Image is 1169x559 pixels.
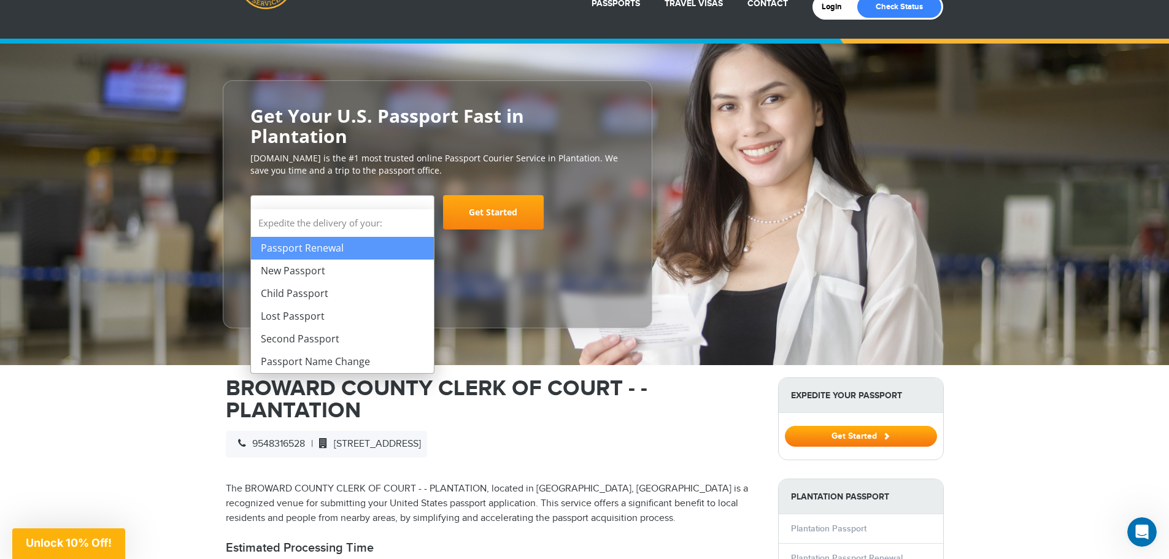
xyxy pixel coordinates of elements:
div: | [226,431,427,458]
span: Starting at $199 + government fees [250,236,625,248]
li: Passport Name Change [251,350,434,373]
span: [STREET_ADDRESS] [313,438,421,450]
a: Plantation Passport [791,523,866,534]
span: 9548316528 [232,438,305,450]
strong: Plantation Passport [779,479,943,514]
li: Expedite the delivery of your: [251,209,434,373]
strong: Expedite the delivery of your: [251,209,434,237]
h1: BROWARD COUNTY CLERK OF COURT - - PLANTATION [226,377,760,422]
p: The BROWARD COUNTY CLERK OF COURT - - PLANTATION, located in [GEOGRAPHIC_DATA], [GEOGRAPHIC_DATA]... [226,482,760,526]
p: [DOMAIN_NAME] is the #1 most trusted online Passport Courier Service in Plantation. We save you t... [250,152,625,177]
li: Passport Renewal [251,237,434,260]
a: Get Started [443,195,544,229]
li: New Passport [251,260,434,282]
iframe: Intercom live chat [1127,517,1157,547]
li: Second Passport [251,328,434,350]
h2: Get Your U.S. Passport Fast in Plantation [250,106,625,146]
strong: Expedite Your Passport [779,378,943,413]
h2: Estimated Processing Time [226,541,760,555]
span: Select Your Service [260,206,358,220]
span: Select Your Service [250,195,434,229]
li: Lost Passport [251,305,434,328]
span: Unlock 10% Off! [26,536,112,549]
div: Unlock 10% Off! [12,528,125,559]
a: Get Started [785,431,937,441]
li: Child Passport [251,282,434,305]
button: Get Started [785,426,937,447]
a: Login [822,2,851,12]
span: Select Your Service [260,200,422,234]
